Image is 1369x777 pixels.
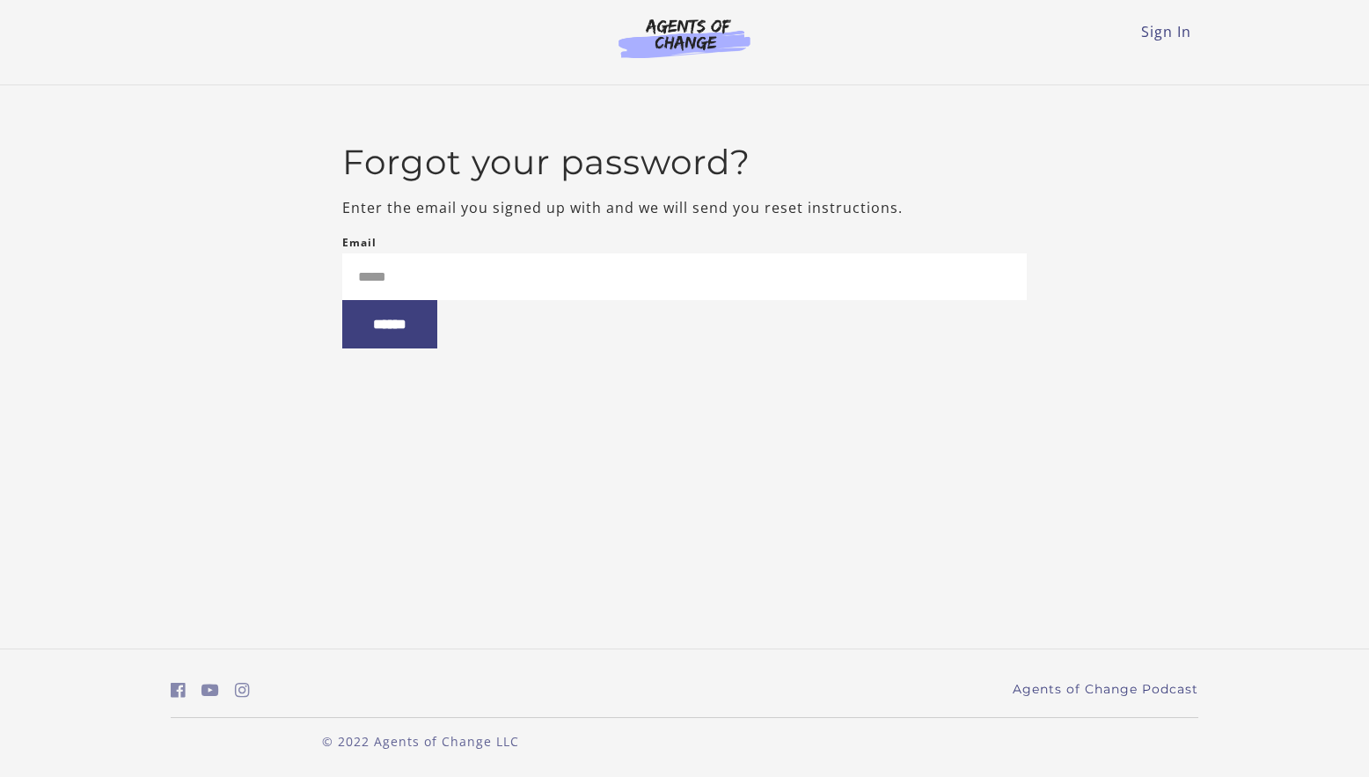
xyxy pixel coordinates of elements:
p: © 2022 Agents of Change LLC [171,732,670,751]
label: Email [342,232,377,253]
p: Enter the email you signed up with and we will send you reset instructions. [342,197,1028,218]
img: Agents of Change Logo [600,18,769,58]
a: Agents of Change Podcast [1013,680,1198,699]
a: https://www.instagram.com/agentsofchangeprep/ (Open in a new window) [235,678,250,703]
a: Sign In [1141,22,1191,41]
a: https://www.youtube.com/c/AgentsofChangeTestPrepbyMeaganMitchell (Open in a new window) [201,678,219,703]
h2: Forgot your password? [342,142,1028,183]
i: https://www.instagram.com/agentsofchangeprep/ (Open in a new window) [235,682,250,699]
i: https://www.youtube.com/c/AgentsofChangeTestPrepbyMeaganMitchell (Open in a new window) [201,682,219,699]
a: https://www.facebook.com/groups/aswbtestprep (Open in a new window) [171,678,186,703]
i: https://www.facebook.com/groups/aswbtestprep (Open in a new window) [171,682,186,699]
